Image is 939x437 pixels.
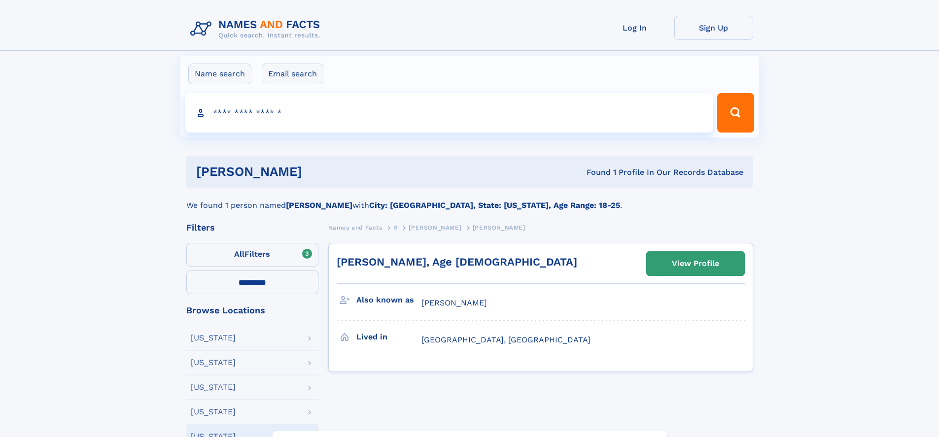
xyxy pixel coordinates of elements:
[191,408,236,416] div: [US_STATE]
[188,64,251,84] label: Name search
[186,188,753,211] div: We found 1 person named with .
[186,243,318,267] label: Filters
[421,298,487,307] span: [PERSON_NAME]
[191,359,236,367] div: [US_STATE]
[186,223,318,232] div: Filters
[191,383,236,391] div: [US_STATE]
[672,252,719,275] div: View Profile
[717,93,754,133] button: Search Button
[393,221,398,234] a: R
[393,224,398,231] span: R
[337,256,577,268] a: [PERSON_NAME], Age [DEMOGRAPHIC_DATA]
[369,201,620,210] b: City: [GEOGRAPHIC_DATA], State: [US_STATE], Age Range: 18-25
[356,292,421,308] h3: Also known as
[286,201,352,210] b: [PERSON_NAME]
[473,224,525,231] span: [PERSON_NAME]
[444,167,743,178] div: Found 1 Profile In Our Records Database
[234,249,244,259] span: All
[196,166,445,178] h1: [PERSON_NAME]
[421,335,591,344] span: [GEOGRAPHIC_DATA], [GEOGRAPHIC_DATA]
[328,221,383,234] a: Names and Facts
[262,64,323,84] label: Email search
[674,16,753,40] a: Sign Up
[191,334,236,342] div: [US_STATE]
[186,306,318,315] div: Browse Locations
[647,252,744,275] a: View Profile
[409,224,461,231] span: [PERSON_NAME]
[185,93,713,133] input: search input
[186,16,328,42] img: Logo Names and Facts
[595,16,674,40] a: Log In
[356,329,421,345] h3: Lived in
[409,221,461,234] a: [PERSON_NAME]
